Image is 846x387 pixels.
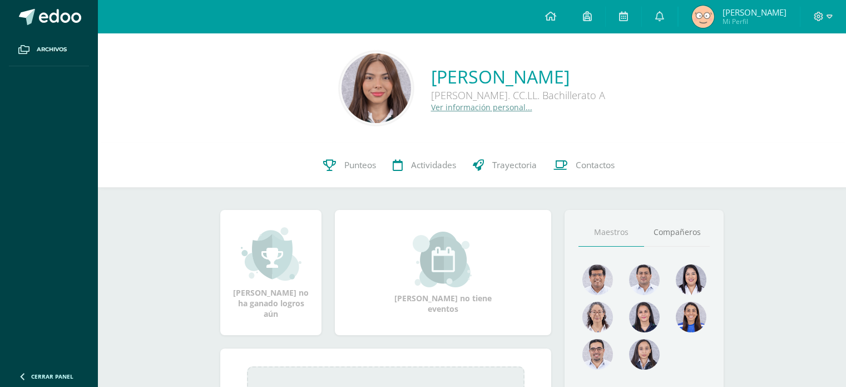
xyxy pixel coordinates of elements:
[344,159,376,171] span: Punteos
[629,264,660,295] img: 9a0812c6f881ddad7942b4244ed4a083.png
[676,264,706,295] img: 0580b9beee8b50b4e2a2441e05bb36d6.png
[411,159,456,171] span: Actividades
[545,143,623,188] a: Contactos
[241,226,301,282] img: achievement_small.png
[629,339,660,370] img: 522dc90edefdd00265ec7718d30b3fcb.png
[644,218,710,247] a: Compañeros
[431,102,532,112] a: Ver información personal...
[582,339,613,370] img: c717c6dd901b269d3ae6ea341d867eaf.png
[692,6,714,28] img: 57992a7c61bfb1649b44be09b66fa118.png
[578,218,644,247] a: Maestros
[231,226,310,319] div: [PERSON_NAME] no ha ganado logros aún
[388,232,499,314] div: [PERSON_NAME] no tiene eventos
[629,302,660,332] img: 6bc5668d4199ea03c0854e21131151f7.png
[37,45,67,54] span: Archivos
[431,89,605,102] div: [PERSON_NAME]. CC.LL. Bachillerato A
[723,7,786,18] span: [PERSON_NAME]
[384,143,464,188] a: Actividades
[582,302,613,332] img: 0e5799bef7dad198813e0c5f14ac62f9.png
[9,33,89,66] a: Archivos
[342,53,411,123] img: de90d3ec76ce981d67d0ec754d49dd92.png
[431,65,605,89] a: [PERSON_NAME]
[723,17,786,26] span: Mi Perfil
[492,159,537,171] span: Trayectoria
[576,159,615,171] span: Contactos
[582,264,613,295] img: 239d5069e26d62d57e843c76e8715316.png
[315,143,384,188] a: Punteos
[676,302,706,332] img: a5c04a697988ad129bdf05b8f922df21.png
[31,373,73,380] span: Cerrar panel
[413,232,473,287] img: event_small.png
[464,143,545,188] a: Trayectoria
